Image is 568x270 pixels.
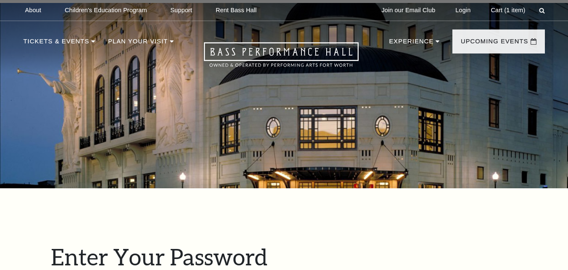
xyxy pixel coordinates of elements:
p: Experience [389,36,433,51]
p: Plan Your Visit [108,36,168,51]
p: Upcoming Events [461,36,528,51]
p: About [25,7,41,14]
span: Enter Your Password [51,243,267,270]
p: Rent Bass Hall [216,7,257,14]
p: Children's Education Program [65,7,147,14]
p: Support [170,7,192,14]
p: Tickets & Events [24,36,90,51]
